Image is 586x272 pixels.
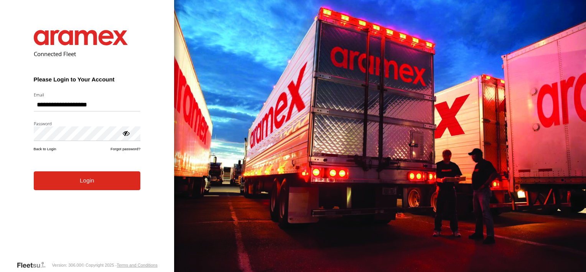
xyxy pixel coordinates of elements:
label: Password [34,121,141,126]
div: © Copyright 2025 - [81,263,158,267]
h2: Connected Fleet [34,50,141,58]
div: Version: 306.00 [52,263,81,267]
h3: Please Login to Your Account [34,76,141,83]
a: Forgot password? [110,147,140,151]
a: Terms and Conditions [117,263,157,267]
a: Visit our Website [16,261,52,269]
a: Back to Login [34,147,56,151]
img: Aramex [34,30,128,45]
button: Login [34,171,141,190]
label: Email [34,92,141,98]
